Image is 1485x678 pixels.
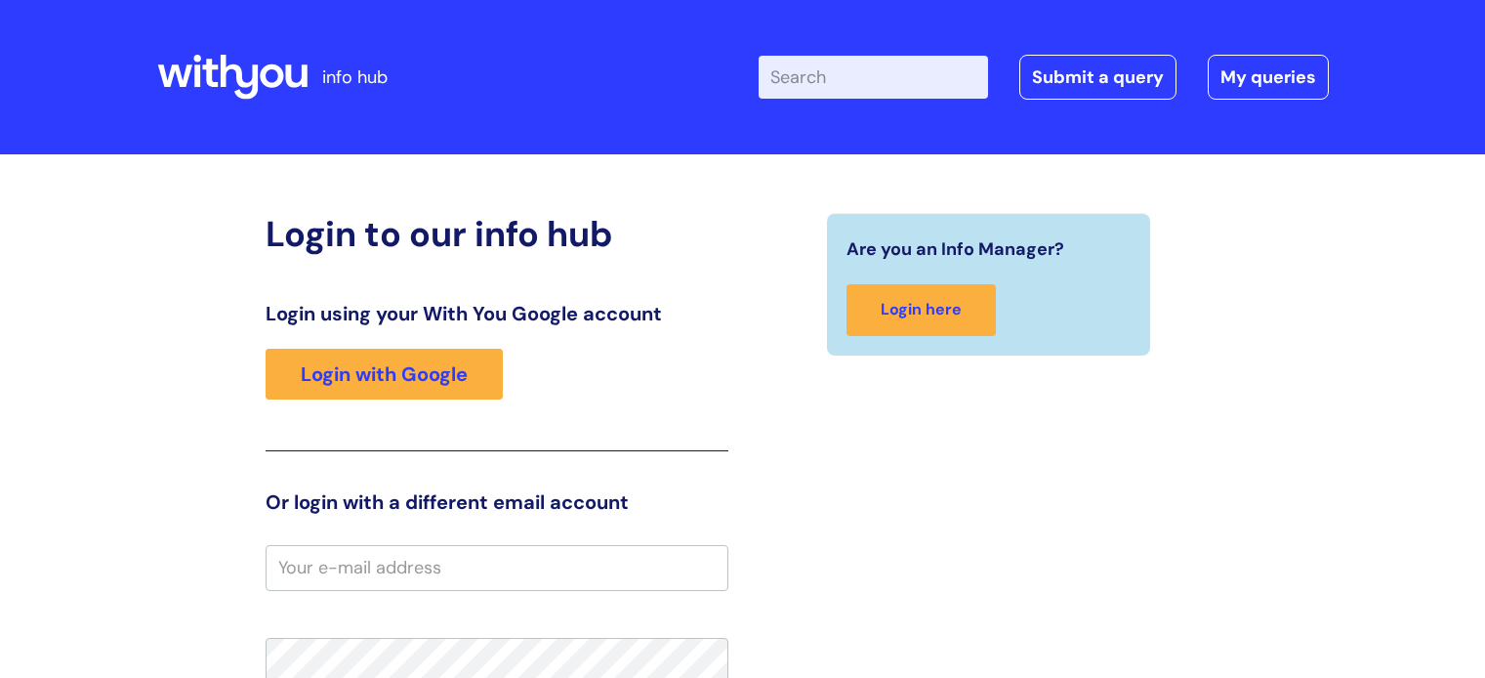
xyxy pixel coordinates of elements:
[266,545,728,590] input: Your e-mail address
[846,284,996,336] a: Login here
[759,56,988,99] input: Search
[1019,55,1176,100] a: Submit a query
[266,349,503,400] a: Login with Google
[266,490,728,514] h3: Or login with a different email account
[266,302,728,325] h3: Login using your With You Google account
[266,213,728,255] h2: Login to our info hub
[1208,55,1329,100] a: My queries
[846,233,1064,265] span: Are you an Info Manager?
[322,62,388,93] p: info hub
